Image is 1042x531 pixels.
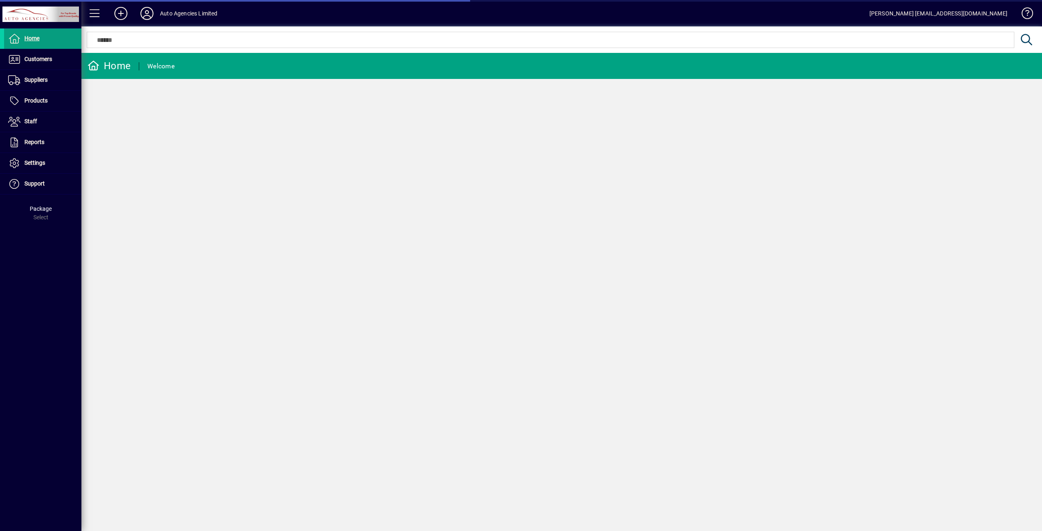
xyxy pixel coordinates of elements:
[4,91,81,111] a: Products
[4,153,81,173] a: Settings
[30,205,52,212] span: Package
[4,70,81,90] a: Suppliers
[24,160,45,166] span: Settings
[24,97,48,104] span: Products
[24,180,45,187] span: Support
[134,6,160,21] button: Profile
[24,118,37,125] span: Staff
[4,132,81,153] a: Reports
[24,56,52,62] span: Customers
[24,139,44,145] span: Reports
[4,111,81,132] a: Staff
[4,174,81,194] a: Support
[108,6,134,21] button: Add
[147,60,175,73] div: Welcome
[1016,2,1032,28] a: Knowledge Base
[24,35,39,42] span: Home
[4,49,81,70] a: Customers
[160,7,218,20] div: Auto Agencies Limited
[88,59,131,72] div: Home
[24,76,48,83] span: Suppliers
[869,7,1007,20] div: [PERSON_NAME] [EMAIL_ADDRESS][DOMAIN_NAME]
